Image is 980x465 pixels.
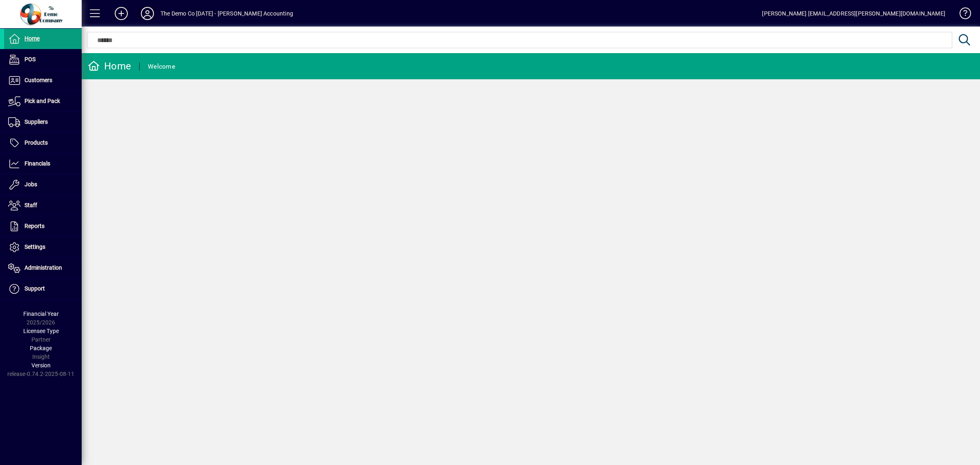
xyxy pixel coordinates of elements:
[4,49,82,70] a: POS
[762,7,945,20] div: [PERSON_NAME] [EMAIL_ADDRESS][PERSON_NAME][DOMAIN_NAME]
[88,60,131,73] div: Home
[24,181,37,188] span: Jobs
[160,7,293,20] div: The Demo Co [DATE] - [PERSON_NAME] Accounting
[4,91,82,112] a: Pick and Pack
[4,174,82,195] a: Jobs
[148,60,175,73] div: Welcome
[108,6,134,21] button: Add
[24,118,48,125] span: Suppliers
[4,133,82,153] a: Products
[24,77,52,83] span: Customers
[4,70,82,91] a: Customers
[24,35,40,42] span: Home
[24,160,50,167] span: Financials
[4,112,82,132] a: Suppliers
[30,345,52,351] span: Package
[24,139,48,146] span: Products
[24,202,37,208] span: Staff
[24,285,45,292] span: Support
[24,98,60,104] span: Pick and Pack
[24,244,45,250] span: Settings
[4,195,82,216] a: Staff
[24,56,36,63] span: POS
[134,6,160,21] button: Profile
[23,328,59,334] span: Licensee Type
[4,258,82,278] a: Administration
[4,154,82,174] a: Financials
[953,2,970,28] a: Knowledge Base
[31,362,51,369] span: Version
[23,311,59,317] span: Financial Year
[24,223,45,229] span: Reports
[4,237,82,257] a: Settings
[4,279,82,299] a: Support
[4,216,82,237] a: Reports
[24,264,62,271] span: Administration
